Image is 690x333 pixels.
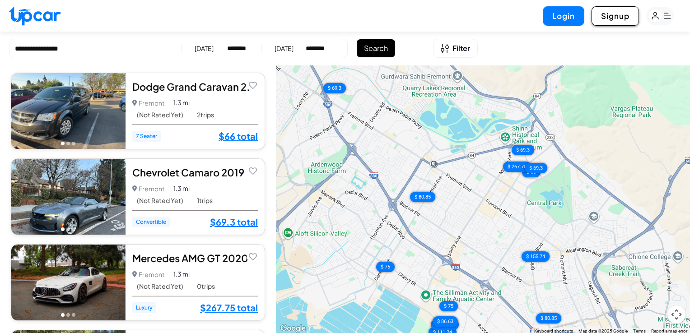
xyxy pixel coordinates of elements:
[521,251,549,261] div: $ 155.74
[11,245,126,320] img: Car Image
[433,39,478,58] button: Open filters
[512,144,534,155] div: $ 69.3
[9,6,61,26] img: Upcar Logo
[197,197,213,204] span: 1 trips
[376,262,395,272] div: $ 75
[522,167,541,177] div: $ 66
[132,131,161,142] span: 7 Seater
[132,166,258,179] div: Chevrolet Camaro 2019
[72,313,75,317] button: Go to photo 3
[72,227,75,231] button: Go to photo 3
[61,142,65,145] button: Go to photo 1
[197,282,215,290] span: 0 trips
[200,302,258,314] a: $267.75 total
[137,197,183,204] span: (Not Rated Yet)
[61,313,65,317] button: Go to photo 1
[132,251,258,265] div: Mercedes AMG GT 2020
[195,44,214,53] div: [DATE]
[11,73,126,149] img: Car Image
[132,80,258,93] div: Dodge Grand Caravan 2017
[536,313,561,323] div: $ 80.85
[247,250,259,263] button: Add to favorites
[137,111,183,119] span: (Not Rated Yet)
[137,282,183,290] span: (Not Rated Yet)
[247,79,259,91] button: Add to favorites
[219,130,258,142] a: $66 total
[247,164,259,177] button: Add to favorites
[132,97,165,109] p: Fremont
[132,268,165,281] p: Fremont
[132,182,165,195] p: Fremont
[410,191,435,202] div: $ 80.85
[72,142,75,145] button: Go to photo 3
[66,142,70,145] button: Go to photo 2
[323,83,346,93] div: $ 69.3
[433,316,458,326] div: $ 86.63
[543,6,584,26] button: Login
[452,43,470,54] span: Filter
[210,216,258,228] a: $69.3 total
[275,44,294,53] div: [DATE]
[173,184,190,193] span: 1.3 mi
[11,159,126,235] img: Car Image
[592,6,639,26] button: Signup
[173,269,190,279] span: 1.3 mi
[431,319,459,329] div: $ 111.24
[667,305,685,324] button: Map camera controls
[197,111,214,119] span: 2 trips
[61,227,65,231] button: Go to photo 1
[525,163,547,173] div: $ 69.3
[132,217,170,227] span: Convertible
[66,227,70,231] button: Go to photo 2
[173,98,190,107] span: 1.3 mi
[439,301,458,311] div: $ 75
[357,39,395,57] button: Search
[503,162,531,172] div: $ 267.75
[132,302,156,313] span: Luxury
[66,313,70,317] button: Go to photo 2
